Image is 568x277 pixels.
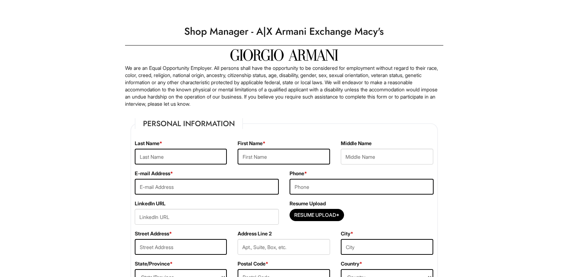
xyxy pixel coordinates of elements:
label: Country [341,260,362,267]
p: We are an Equal Opportunity Employer. All persons shall have the opportunity to be considered for... [125,65,443,108]
input: First Name [238,149,330,164]
label: LinkedIn URL [135,200,166,207]
input: Middle Name [341,149,433,164]
label: Resume Upload [290,200,326,207]
input: Last Name [135,149,227,164]
input: LinkedIn URL [135,209,279,225]
input: Street Address [135,239,227,255]
img: Giorgio Armani [230,49,338,61]
input: City [341,239,433,255]
label: State/Province [135,260,173,267]
input: Phone [290,179,434,195]
button: Resume Upload*Resume Upload* [290,209,344,221]
label: Address Line 2 [238,230,272,237]
legend: Personal Information [135,118,243,129]
label: Street Address [135,230,172,237]
h1: Shop Manager - A|X Armani Exchange Macy's [121,22,447,42]
input: Apt., Suite, Box, etc. [238,239,330,255]
label: City [341,230,353,237]
label: Postal Code [238,260,268,267]
input: E-mail Address [135,179,279,195]
label: Middle Name [341,140,372,147]
label: Last Name [135,140,162,147]
label: First Name [238,140,266,147]
label: E-mail Address [135,170,173,177]
label: Phone [290,170,307,177]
